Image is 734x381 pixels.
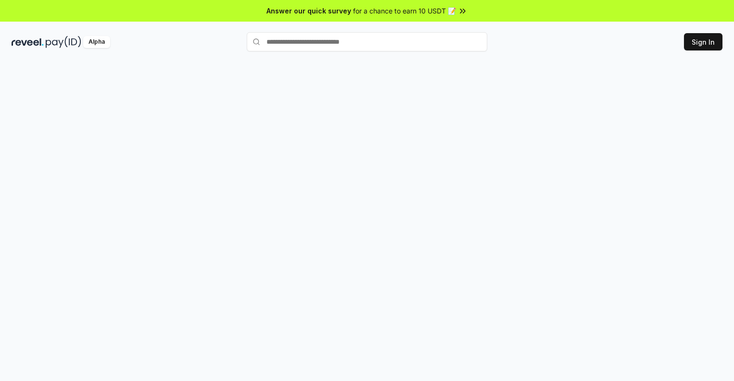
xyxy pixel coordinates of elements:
[12,36,44,48] img: reveel_dark
[46,36,81,48] img: pay_id
[353,6,456,16] span: for a chance to earn 10 USDT 📝
[266,6,351,16] span: Answer our quick survey
[83,36,110,48] div: Alpha
[684,33,722,50] button: Sign In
